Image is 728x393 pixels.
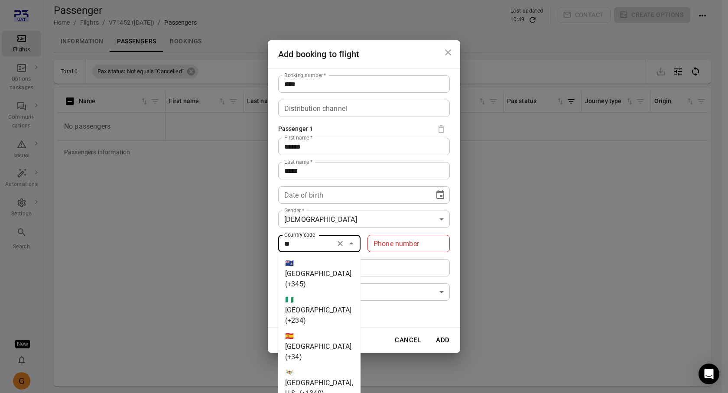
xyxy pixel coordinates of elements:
div: [DEMOGRAPHIC_DATA] [278,211,450,228]
label: Booking number [284,71,326,79]
li: 🇪🇸 [GEOGRAPHIC_DATA] (+34) [278,328,361,365]
h2: Add booking to flight [268,40,460,68]
li: 🇰🇾 [GEOGRAPHIC_DATA] (+345) [278,256,361,292]
label: Gender [284,207,304,214]
div: Passenger 1 [278,124,313,134]
button: Clear [334,237,346,250]
div: Open Intercom Messenger [699,364,719,384]
button: Choose date [432,186,449,204]
span: Delete [432,120,450,138]
button: Add [429,331,457,349]
button: Cancel [390,331,426,349]
button: Close dialog [439,44,457,61]
li: 🇳🇬 [GEOGRAPHIC_DATA] (+234) [278,292,361,328]
label: First name [284,134,312,141]
label: Last name [284,158,312,166]
div: Spanish [278,283,450,301]
label: Country code [284,231,315,238]
button: Close [345,237,357,250]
